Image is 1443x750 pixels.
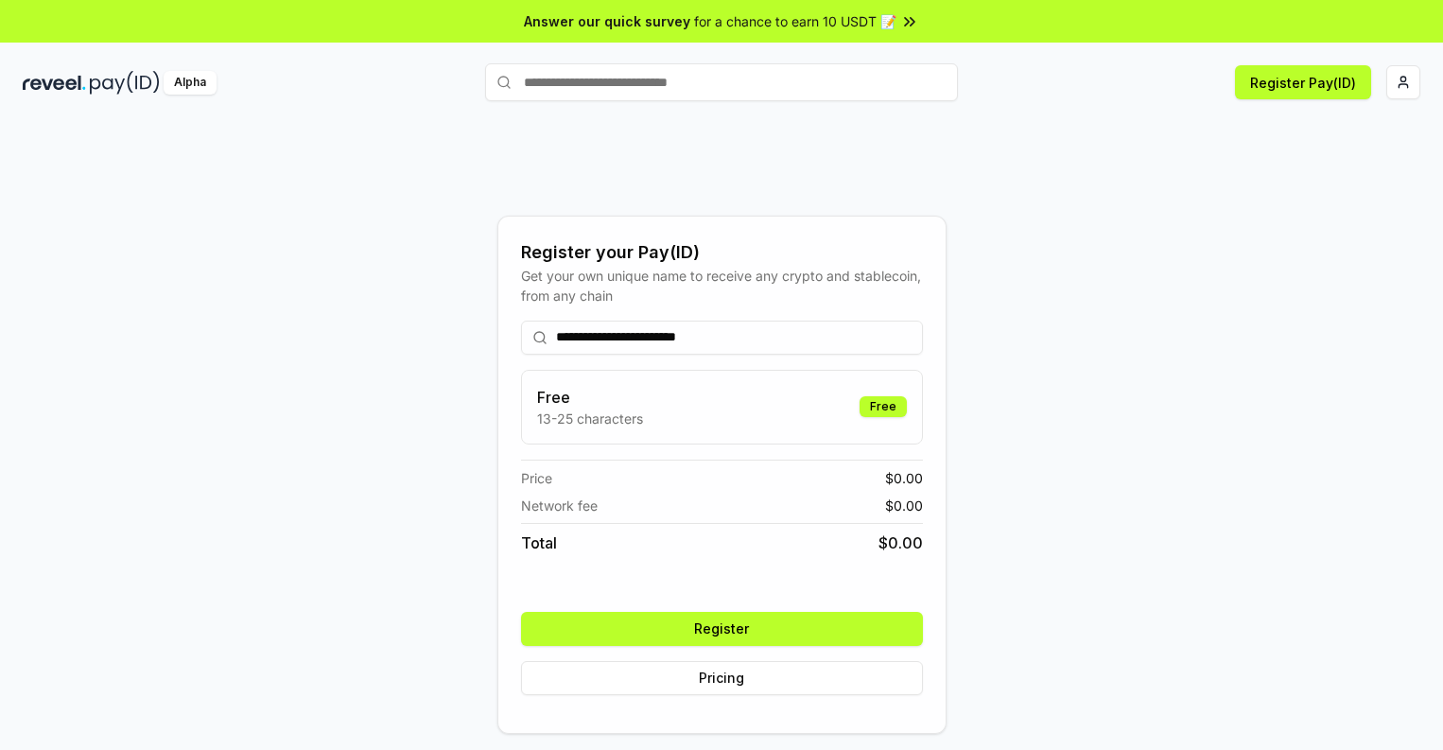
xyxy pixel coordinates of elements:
[521,612,923,646] button: Register
[885,468,923,488] span: $ 0.00
[1235,65,1371,99] button: Register Pay(ID)
[521,239,923,266] div: Register your Pay(ID)
[521,661,923,695] button: Pricing
[23,71,86,95] img: reveel_dark
[521,468,552,488] span: Price
[537,386,643,409] h3: Free
[90,71,160,95] img: pay_id
[537,409,643,428] p: 13-25 characters
[694,11,896,31] span: for a chance to earn 10 USDT 📝
[885,496,923,515] span: $ 0.00
[521,266,923,305] div: Get your own unique name to receive any crypto and stablecoin, from any chain
[524,11,690,31] span: Answer our quick survey
[164,71,217,95] div: Alpha
[860,396,907,417] div: Free
[521,532,557,554] span: Total
[878,532,923,554] span: $ 0.00
[521,496,598,515] span: Network fee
